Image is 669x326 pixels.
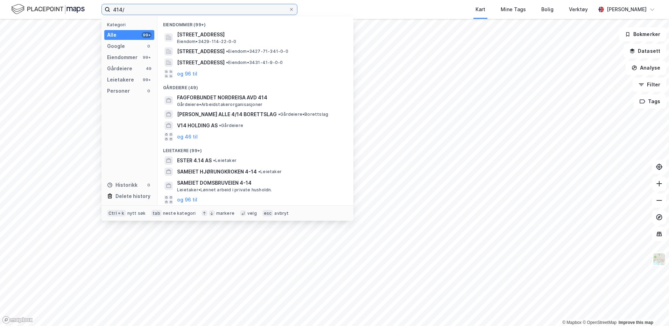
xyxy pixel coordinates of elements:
span: • [278,112,280,117]
span: Gårdeiere [219,123,243,128]
div: Ctrl + k [107,210,126,217]
div: 99+ [142,55,152,60]
div: Mine Tags [501,5,526,14]
div: esc [262,210,273,217]
div: Leietakere (99+) [157,142,353,155]
button: Tags [634,94,666,108]
button: Datasett [624,44,666,58]
div: tab [151,210,162,217]
div: 99+ [142,32,152,38]
span: ESTER 4.14 AS [177,156,212,165]
button: Analyse [626,61,666,75]
div: Leietakere [107,76,134,84]
a: Improve this map [619,320,653,325]
div: Kart [476,5,485,14]
iframe: Chat Widget [634,292,669,326]
span: Leietaker [213,158,237,163]
span: [STREET_ADDRESS] [177,47,225,56]
span: [STREET_ADDRESS] [177,30,345,39]
img: Z [653,253,666,266]
div: [PERSON_NAME] [607,5,647,14]
span: FAGFORBUNDET NORDREISA AVD 414 [177,93,345,102]
div: 99+ [142,77,152,83]
span: Leietaker • Lønnet arbeid i private husholdn. [177,187,272,193]
div: 49 [146,66,152,71]
div: neste kategori [163,211,196,216]
div: markere [216,211,234,216]
span: Eiendom • 3431-41-9-0-0 [226,60,283,65]
button: og 96 til [177,196,197,204]
div: Verktøy [569,5,588,14]
div: Kategori [107,22,154,27]
span: Eiendom • 3427-71-341-0-0 [226,49,288,54]
span: • [226,49,228,54]
span: [PERSON_NAME] ALLE 4/14 BORETTSLAG [177,110,277,119]
div: Gårdeiere [107,64,132,73]
span: SAMEIET HJØRUNGKROKEN 4-14 [177,168,257,176]
div: Delete history [115,192,150,200]
a: Mapbox homepage [2,316,33,324]
div: Bolig [541,5,554,14]
div: Eiendommer (99+) [157,16,353,29]
span: • [258,169,260,174]
button: Bokmerker [619,27,666,41]
div: velg [247,211,257,216]
div: Personer [107,87,130,95]
span: Leietaker [258,169,282,175]
span: Gårdeiere • Borettslag [278,112,328,117]
div: Eiendommer [107,53,138,62]
div: Historikk [107,181,138,189]
div: 0 [146,88,152,94]
div: 0 [146,182,152,188]
span: V14 HOLDING AS [177,121,218,130]
span: • [213,158,215,163]
span: • [219,123,221,128]
div: Google [107,42,125,50]
div: Gårdeiere (49) [157,79,353,92]
span: SAMEIET DOMSBRUVEIEN 4-14 [177,179,345,187]
button: Filter [633,78,666,92]
span: Gårdeiere • Arbeidstakerorganisasjoner [177,102,262,107]
div: avbryt [274,211,289,216]
span: • [226,60,228,65]
div: nytt søk [127,211,146,216]
a: Mapbox [562,320,582,325]
span: [STREET_ADDRESS] [177,58,225,67]
span: Eiendom • 3429-114-22-0-0 [177,39,237,44]
button: og 46 til [177,133,198,141]
div: Alle [107,31,117,39]
button: og 96 til [177,70,197,78]
img: logo.f888ab2527a4732fd821a326f86c7f29.svg [11,3,85,15]
div: 0 [146,43,152,49]
input: Søk på adresse, matrikkel, gårdeiere, leietakere eller personer [110,4,289,15]
div: Kontrollprogram for chat [634,292,669,326]
a: OpenStreetMap [583,320,617,325]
